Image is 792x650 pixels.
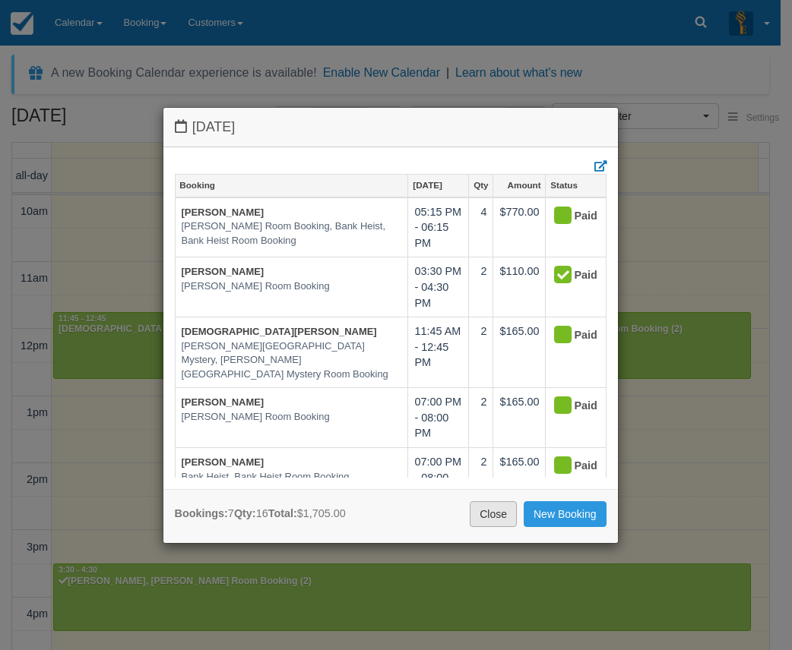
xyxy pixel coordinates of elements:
a: Booking [176,175,408,196]
td: 2 [469,317,493,388]
div: Paid [552,204,586,229]
td: 07:00 PM - 08:00 PM [408,447,469,507]
strong: Total: [268,507,297,519]
a: New Booking [524,501,607,527]
td: 2 [469,447,493,507]
strong: Qty: [234,507,256,519]
strong: Bookings: [175,507,228,519]
a: [PERSON_NAME] [182,396,265,408]
div: Paid [552,454,586,478]
td: 05:15 PM - 06:15 PM [408,197,469,257]
a: [DATE] [408,175,468,196]
td: $165.00 [493,388,546,448]
div: 7 16 $1,705.00 [175,506,346,522]
a: Amount [493,175,545,196]
td: 07:00 PM - 08:00 PM [408,388,469,448]
a: Close [470,501,517,527]
td: $770.00 [493,197,546,257]
td: $165.00 [493,447,546,507]
em: [PERSON_NAME][GEOGRAPHIC_DATA] Mystery, [PERSON_NAME][GEOGRAPHIC_DATA] Mystery Room Booking [182,339,402,382]
a: [DEMOGRAPHIC_DATA][PERSON_NAME] [182,326,377,337]
em: [PERSON_NAME] Room Booking [182,410,402,424]
em: [PERSON_NAME] Room Booking [182,279,402,294]
em: Bank Heist, Bank Heist Room Booking [182,470,402,484]
td: $110.00 [493,257,546,317]
a: [PERSON_NAME] [182,456,265,468]
td: 2 [469,257,493,317]
div: Paid [552,263,586,288]
h4: [DATE] [175,119,607,135]
td: $165.00 [493,317,546,388]
em: [PERSON_NAME] Room Booking, Bank Heist, Bank Heist Room Booking [182,219,402,248]
a: Qty [469,175,493,196]
td: 03:30 PM - 04:30 PM [408,257,469,317]
div: Paid [552,323,586,348]
td: 4 [469,197,493,257]
td: 11:45 AM - 12:45 PM [408,317,469,388]
div: Paid [552,394,586,418]
td: 2 [469,388,493,448]
a: Status [546,175,605,196]
a: [PERSON_NAME] [182,266,265,277]
a: [PERSON_NAME] [182,207,265,218]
